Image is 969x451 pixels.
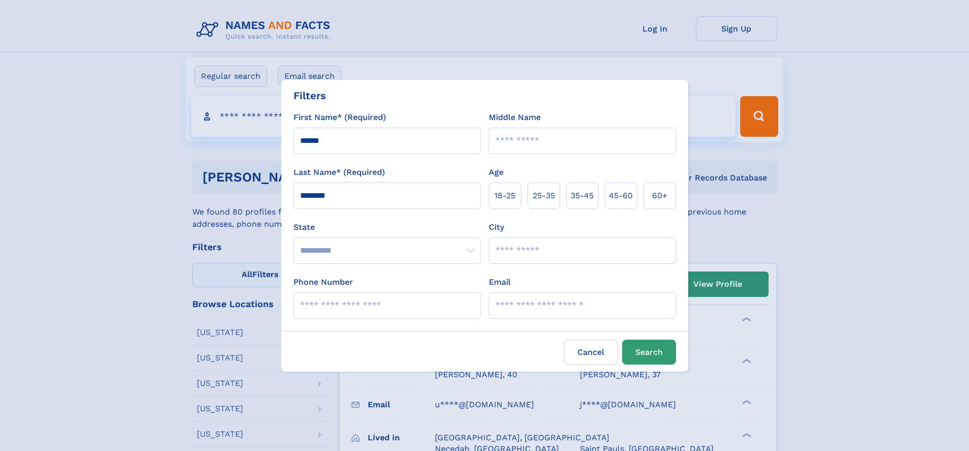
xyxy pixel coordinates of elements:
[571,190,594,202] span: 35‑45
[622,340,676,365] button: Search
[489,166,504,178] label: Age
[293,111,386,124] label: First Name* (Required)
[489,221,504,233] label: City
[494,190,515,202] span: 18‑25
[609,190,633,202] span: 45‑60
[293,276,353,288] label: Phone Number
[564,340,618,365] label: Cancel
[489,111,541,124] label: Middle Name
[489,276,511,288] label: Email
[533,190,555,202] span: 25‑35
[293,166,385,178] label: Last Name* (Required)
[652,190,667,202] span: 60+
[293,221,481,233] label: State
[293,88,326,103] div: Filters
